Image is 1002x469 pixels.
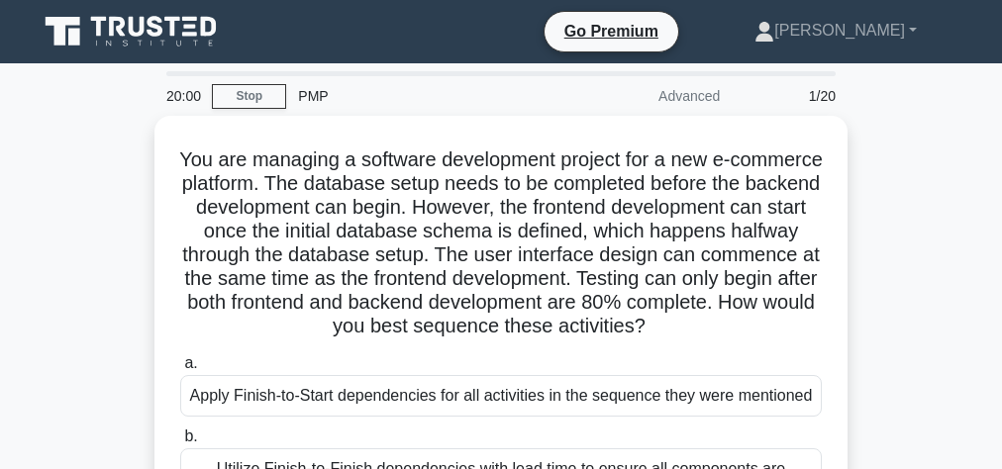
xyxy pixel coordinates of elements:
[184,427,197,444] span: b.
[732,76,848,116] div: 1/20
[212,84,286,109] a: Stop
[707,11,964,50] a: [PERSON_NAME]
[178,147,824,339] h5: You are managing a software development project for a new e-commerce platform. The database setup...
[286,76,558,116] div: PMP
[558,76,732,116] div: Advanced
[180,375,822,417] div: Apply Finish-to-Start dependencies for all activities in the sequence they were mentioned
[552,19,670,44] a: Go Premium
[184,354,197,371] span: a.
[154,76,212,116] div: 20:00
